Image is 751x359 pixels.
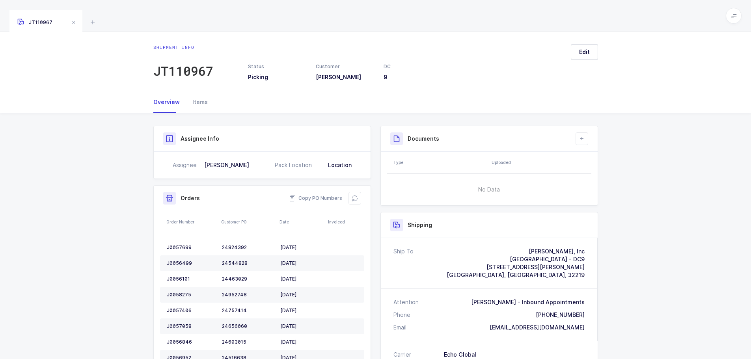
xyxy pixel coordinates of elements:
[222,292,274,298] div: 24952748
[280,292,322,298] div: [DATE]
[393,324,406,331] div: Email
[167,323,216,329] div: J0057058
[280,323,322,329] div: [DATE]
[181,194,200,202] h3: Orders
[393,247,414,279] div: Ship To
[248,73,306,81] h3: Picking
[222,323,274,329] div: 24656060
[328,161,352,169] div: Location
[393,159,487,166] div: Type
[167,276,216,282] div: J0056101
[490,324,585,331] div: [EMAIL_ADDRESS][DOMAIN_NAME]
[167,292,216,298] div: J0058275
[579,48,590,56] span: Edit
[384,73,442,81] h3: 9
[222,244,274,251] div: 24824392
[571,44,598,60] button: Edit
[17,19,52,25] span: JT110967
[280,276,322,282] div: [DATE]
[222,276,274,282] div: 24463029
[408,135,439,143] h3: Documents
[221,219,275,225] div: Customer PO
[280,219,323,225] div: Date
[289,194,342,202] button: Copy PO Numbers
[248,63,306,70] div: Status
[447,272,585,278] span: [GEOGRAPHIC_DATA], [GEOGRAPHIC_DATA], 32219
[153,44,213,50] div: Shipment info
[167,244,216,251] div: J0057699
[186,91,208,113] div: Items
[316,73,374,81] h3: [PERSON_NAME]
[393,311,410,319] div: Phone
[153,91,186,113] div: Overview
[438,178,540,201] span: No Data
[280,307,322,314] div: [DATE]
[393,351,414,359] div: Carrier
[167,307,216,314] div: J0057406
[167,339,216,345] div: J0056846
[471,298,585,306] div: [PERSON_NAME] - Inbound Appointments
[536,311,585,319] div: [PHONE_NUMBER]
[328,219,362,225] div: Invoiced
[280,339,322,345] div: [DATE]
[167,260,216,266] div: J0056499
[393,298,419,306] div: Attention
[222,260,274,266] div: 24544828
[316,63,374,70] div: Customer
[447,263,585,271] div: [STREET_ADDRESS][PERSON_NAME]
[204,161,249,169] div: [PERSON_NAME]
[280,244,322,251] div: [DATE]
[408,221,432,229] h3: Shipping
[447,255,585,263] div: [GEOGRAPHIC_DATA] - DC9
[384,63,442,70] div: DC
[280,260,322,266] div: [DATE]
[492,159,589,166] div: Uploaded
[275,161,312,169] div: Pack Location
[444,351,476,359] div: Echo Global
[447,247,585,255] div: [PERSON_NAME], Inc
[222,339,274,345] div: 24603015
[181,135,219,143] h3: Assignee Info
[222,307,274,314] div: 24757414
[173,161,197,169] div: Assignee
[166,219,216,225] div: Order Number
